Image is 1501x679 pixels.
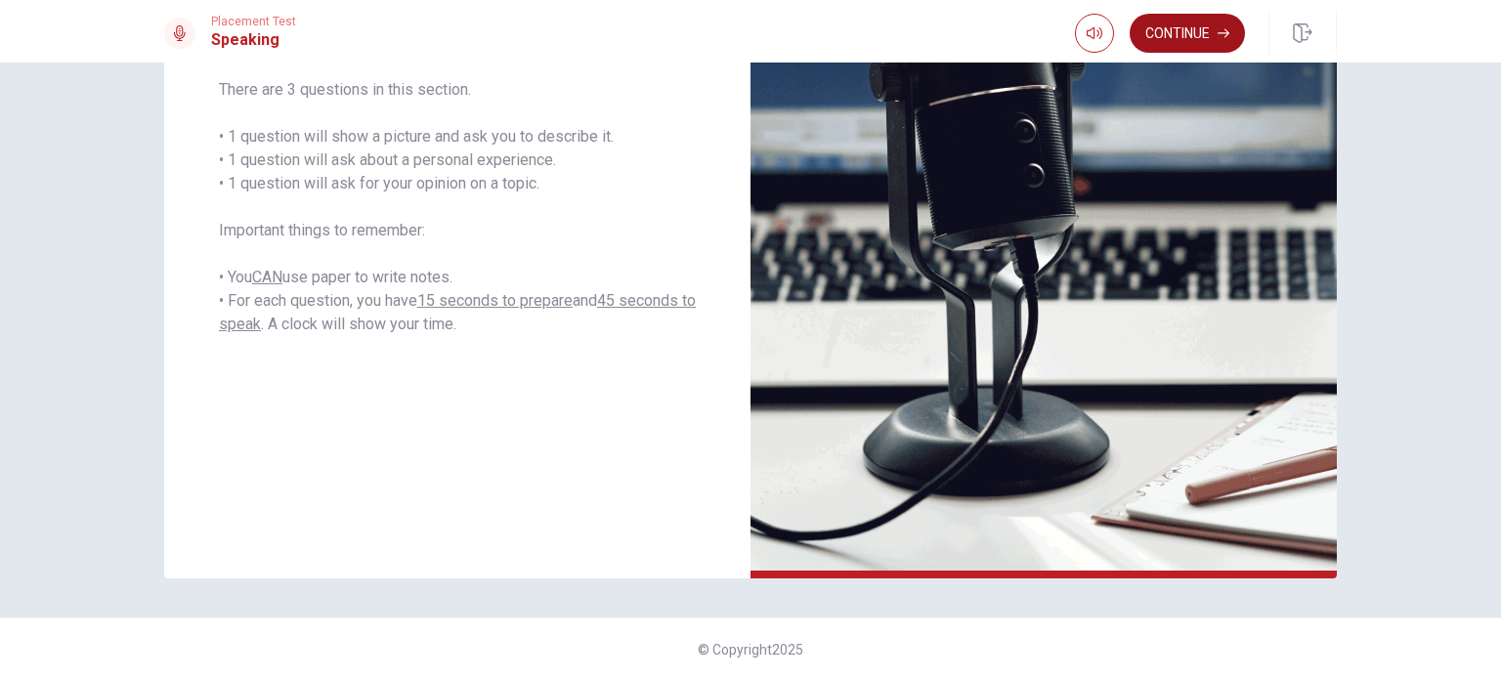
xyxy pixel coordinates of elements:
[211,28,296,52] h1: Speaking
[219,31,696,336] span: The Speaking Test will start now. There are 3 questions in this section. • 1 question will show a...
[1130,14,1245,53] button: Continue
[252,268,282,286] u: CAN
[417,291,573,310] u: 15 seconds to prepare
[698,642,803,658] span: © Copyright 2025
[211,15,296,28] span: Placement Test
